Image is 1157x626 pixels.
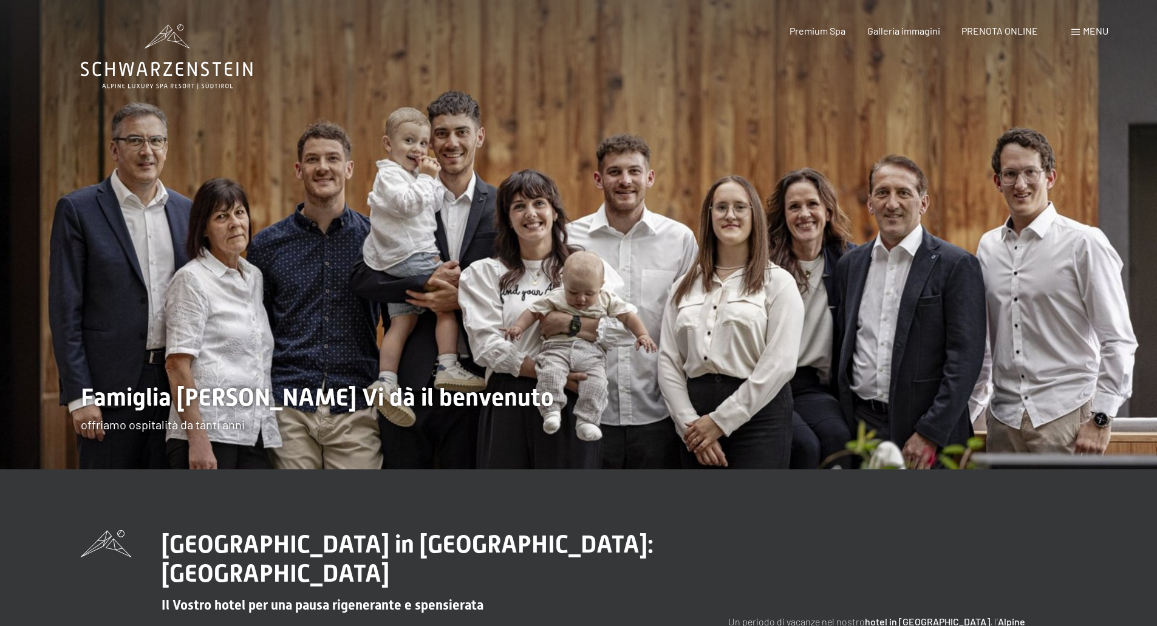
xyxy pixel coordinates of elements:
span: Il Vostro hotel per una pausa rigenerante e spensierata [162,597,483,613]
span: Menu [1083,25,1108,36]
a: Galleria immagini [867,25,940,36]
a: Premium Spa [790,25,845,36]
span: offriamo ospitalità da tanti anni [81,417,245,432]
span: [GEOGRAPHIC_DATA] in [GEOGRAPHIC_DATA]: [GEOGRAPHIC_DATA] [162,530,654,588]
span: Famiglia [PERSON_NAME] Vi dà il benvenuto [81,383,554,412]
a: PRENOTA ONLINE [961,25,1038,36]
